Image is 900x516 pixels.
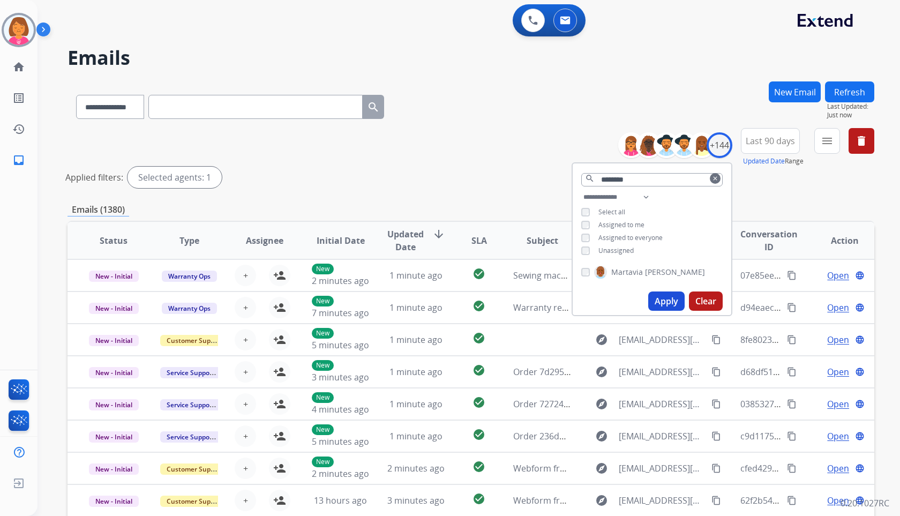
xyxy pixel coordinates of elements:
[595,494,608,507] mat-icon: explore
[595,398,608,410] mat-icon: explore
[585,174,595,183] mat-icon: search
[787,271,797,280] mat-icon: content_copy
[619,398,705,410] span: [EMAIL_ADDRESS][DOMAIN_NAME]
[243,462,248,475] span: +
[787,367,797,377] mat-icon: content_copy
[787,463,797,473] mat-icon: content_copy
[598,233,663,242] span: Assigned to everyone
[711,463,721,473] mat-icon: content_copy
[89,399,139,410] span: New - Initial
[471,234,487,247] span: SLA
[312,436,369,447] span: 5 minutes ago
[787,496,797,505] mat-icon: content_copy
[243,365,248,378] span: +
[273,462,286,475] mat-icon: person_add
[273,430,286,443] mat-icon: person_add
[787,399,797,409] mat-icon: content_copy
[711,335,721,345] mat-icon: content_copy
[821,134,834,147] mat-icon: menu
[312,264,334,274] p: New
[513,366,705,378] span: Order 7d295325-1bd0-4f87-9539-3bcd49467eb4
[127,167,222,188] div: Selected agents: 1
[769,81,821,102] button: New Email
[160,335,230,346] span: Customer Support
[235,329,256,350] button: +
[432,228,445,241] mat-icon: arrow_downward
[740,228,798,253] span: Conversation ID
[513,398,588,410] span: Order 7272441647
[595,430,608,443] mat-icon: explore
[162,271,217,282] span: Warranty Ops
[235,265,256,286] button: +
[827,430,849,443] span: Open
[513,302,656,313] span: Warranty repair on seeing machine
[273,398,286,410] mat-icon: person_add
[243,430,248,443] span: +
[827,102,874,111] span: Last Updated:
[827,398,849,410] span: Open
[246,234,283,247] span: Assignee
[472,364,485,377] mat-icon: check_circle
[711,431,721,441] mat-icon: content_copy
[855,271,865,280] mat-icon: language
[89,496,139,507] span: New - Initial
[827,301,849,314] span: Open
[235,361,256,383] button: +
[472,300,485,312] mat-icon: check_circle
[825,81,874,102] button: Refresh
[4,15,34,45] img: avatar
[243,333,248,346] span: +
[743,156,804,166] span: Range
[595,365,608,378] mat-icon: explore
[389,430,442,442] span: 1 minute ago
[312,275,369,287] span: 2 minutes ago
[312,296,334,306] p: New
[12,154,25,167] mat-icon: inbox
[89,303,139,314] span: New - Initial
[312,307,369,319] span: 7 minutes ago
[827,269,849,282] span: Open
[855,335,865,345] mat-icon: language
[746,139,795,143] span: Last 90 days
[619,462,705,475] span: [EMAIL_ADDRESS][DOMAIN_NAME]
[312,371,369,383] span: 3 minutes ago
[160,399,221,410] span: Service Support
[855,431,865,441] mat-icon: language
[243,301,248,314] span: +
[312,468,369,480] span: 2 minutes ago
[595,462,608,475] mat-icon: explore
[787,335,797,345] mat-icon: content_copy
[472,332,485,345] mat-icon: check_circle
[89,463,139,475] span: New - Initial
[472,492,485,505] mat-icon: check_circle
[827,462,849,475] span: Open
[162,303,217,314] span: Warranty Ops
[12,61,25,73] mat-icon: home
[513,430,705,442] span: Order 236db75c-b774-4be5-b133-4357b8f4e2e2
[387,228,424,253] span: Updated Date
[389,366,442,378] span: 1 minute ago
[100,234,127,247] span: Status
[707,132,732,158] div: +144
[513,462,756,474] span: Webform from [EMAIL_ADDRESS][DOMAIN_NAME] on [DATE]
[389,270,442,281] span: 1 minute ago
[12,92,25,104] mat-icon: list_alt
[827,111,874,119] span: Just now
[67,47,874,69] h2: Emails
[513,495,756,506] span: Webform from [EMAIL_ADDRESS][DOMAIN_NAME] on [DATE]
[598,220,644,229] span: Assigned to me
[273,494,286,507] mat-icon: person_add
[273,365,286,378] mat-icon: person_add
[513,270,605,281] span: Sewing machine repair
[619,333,705,346] span: [EMAIL_ADDRESS][DOMAIN_NAME]
[689,291,723,311] button: Clear
[317,234,365,247] span: Initial Date
[273,333,286,346] mat-icon: person_add
[67,203,129,216] p: Emails (1380)
[312,424,334,435] p: New
[312,339,369,351] span: 5 minutes ago
[89,431,139,443] span: New - Initial
[12,123,25,136] mat-icon: history
[312,457,334,467] p: New
[527,234,558,247] span: Subject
